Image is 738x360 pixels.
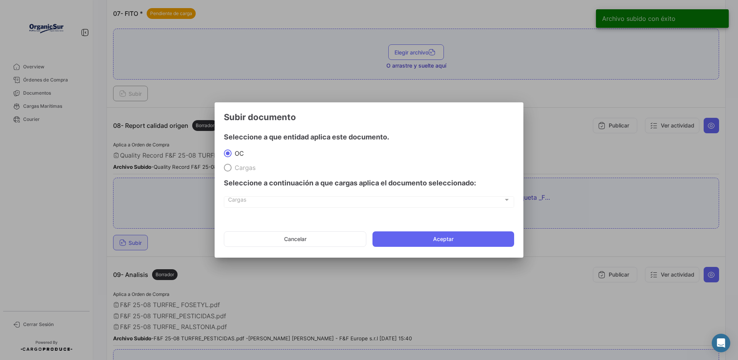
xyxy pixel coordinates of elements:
span: Cargas [228,198,503,205]
h4: Seleccione a que entidad aplica este documento. [224,132,514,143]
h3: Subir documento [224,112,514,122]
span: OC [232,149,244,157]
button: Aceptar [372,231,514,247]
div: Abrir Intercom Messenger [712,334,730,352]
button: Cancelar [224,231,366,247]
h4: Seleccione a continuación a que cargas aplica el documento seleccionado: [224,178,514,188]
span: Cargas [232,164,256,172]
